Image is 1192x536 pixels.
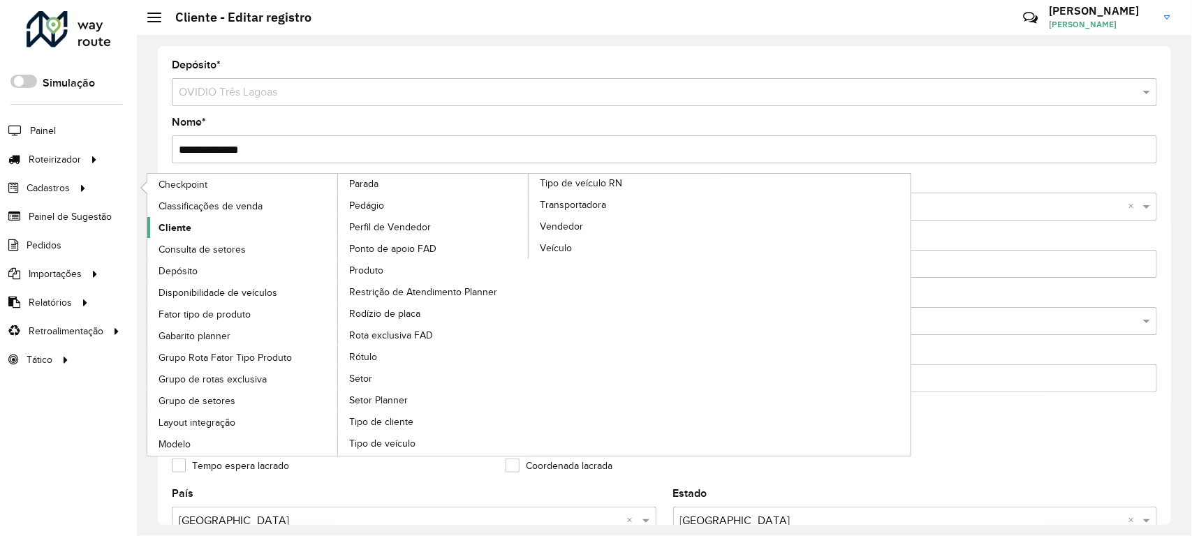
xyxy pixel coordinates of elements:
[147,304,339,325] a: Fator tipo de produto
[147,217,339,238] a: Cliente
[338,411,529,432] a: Tipo de cliente
[172,459,289,473] label: Tempo espera lacrado
[159,285,277,300] span: Disponibilidade de veículos
[540,219,583,234] span: Vendedor
[29,295,72,310] span: Relatórios
[161,10,311,25] h2: Cliente - Editar registro
[159,372,267,387] span: Grupo de rotas exclusiva
[172,171,245,188] label: Tipo de cliente
[529,194,720,215] a: Transportadora
[338,325,529,345] a: Rota exclusiva FAD
[529,216,720,237] a: Vendedor
[159,437,191,452] span: Modelo
[147,174,339,195] a: Checkpoint
[540,198,606,212] span: Transportadora
[147,239,339,260] a: Consulta de setores
[147,174,529,456] a: Parada
[147,195,339,216] a: Classificações de venda
[147,347,339,368] a: Grupo Rota Fator Tipo Produto
[673,171,787,188] label: Prioridade de entrega
[349,263,383,278] span: Produto
[159,264,198,278] span: Depósito
[159,394,235,408] span: Grupo de setores
[540,176,622,191] span: Tipo de veículo RN
[159,329,230,343] span: Gabarito planner
[159,221,191,235] span: Cliente
[338,195,529,216] a: Pedágio
[338,281,529,302] a: Restrição de Atendimento Planner
[27,352,52,367] span: Tático
[172,485,193,502] label: País
[349,393,408,408] span: Setor Planner
[147,368,339,389] a: Grupo de rotas exclusiva
[540,241,572,255] span: Veículo
[159,242,246,257] span: Consulta de setores
[1049,4,1154,17] h3: [PERSON_NAME]
[159,350,292,365] span: Grupo Rota Fator Tipo Produto
[349,198,384,213] span: Pedágio
[147,433,339,454] a: Modelo
[349,285,497,299] span: Restrição de Atendimento Planner
[29,209,112,224] span: Painel de Sugestão
[159,415,235,430] span: Layout integração
[349,177,378,191] span: Parada
[627,512,639,529] span: Clear all
[529,237,720,258] a: Veículo
[349,415,413,429] span: Tipo de cliente
[147,282,339,303] a: Disponibilidade de veículos
[43,75,95,91] label: Simulação
[1015,3,1045,33] a: Contato Rápido
[338,368,529,389] a: Setor
[29,324,103,338] span: Retroalimentação
[338,216,529,237] a: Perfil de Vendedor
[1128,198,1140,215] span: Clear all
[147,260,339,281] a: Depósito
[159,199,263,214] span: Classificações de venda
[349,328,433,343] span: Rota exclusiva FAD
[1049,18,1154,31] span: [PERSON_NAME]
[349,306,420,321] span: Rodízio de placa
[172,114,206,131] label: Nome
[147,412,339,433] a: Layout integração
[1128,512,1140,529] span: Clear all
[506,459,612,473] label: Coordenada lacrada
[30,124,56,138] span: Painel
[349,436,415,451] span: Tipo de veículo
[338,238,529,259] a: Ponto de apoio FAD
[29,267,82,281] span: Importações
[349,220,431,234] span: Perfil de Vendedor
[673,485,707,502] label: Estado
[338,174,720,456] a: Tipo de veículo RN
[147,390,339,411] a: Grupo de setores
[147,325,339,346] a: Gabarito planner
[27,181,70,195] span: Cadastros
[338,433,529,454] a: Tipo de veículo
[349,241,436,256] span: Ponto de apoio FAD
[172,57,221,73] label: Depósito
[29,152,81,167] span: Roteirizador
[349,350,377,364] span: Rótulo
[338,346,529,367] a: Rótulo
[159,307,251,322] span: Fator tipo de produto
[338,303,529,324] a: Rodízio de placa
[338,389,529,410] a: Setor Planner
[27,238,61,253] span: Pedidos
[349,371,372,386] span: Setor
[338,260,529,281] a: Produto
[159,177,207,192] span: Checkpoint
